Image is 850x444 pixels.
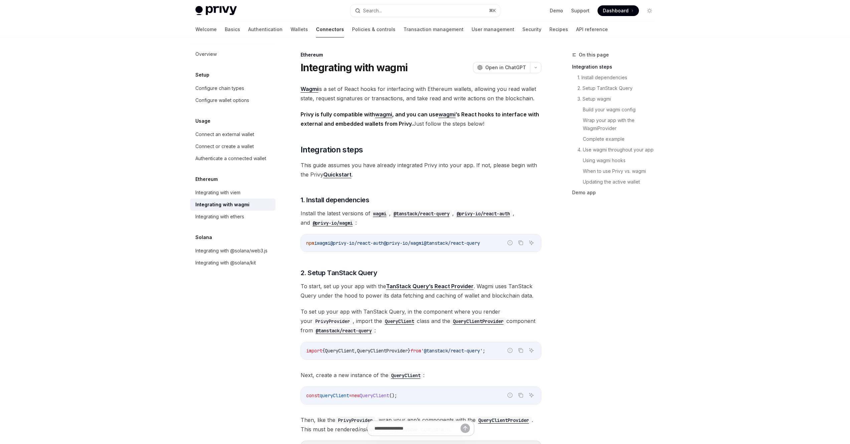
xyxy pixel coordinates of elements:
[473,62,530,73] button: Open in ChatGPT
[350,5,500,17] button: Search...⌘K
[190,245,276,257] a: Integrating with @solana/web3.js
[375,111,392,118] a: wagmi
[195,130,254,138] div: Connect an external wallet
[313,318,353,325] code: PrivyProvider
[195,189,240,197] div: Integrating with viem
[190,140,276,152] a: Connect or create a wallet
[577,94,660,104] a: 3. Setup wagmi
[571,7,589,14] a: Support
[370,210,389,217] a: wagmi
[301,370,541,380] span: Next, create a new instance of the :
[195,84,244,92] div: Configure chain types
[322,348,325,354] span: {
[317,240,330,246] span: wagmi
[410,348,421,354] span: from
[450,318,506,324] a: QueryClientProvider
[323,171,351,178] a: Quickstart
[301,62,408,74] h1: Integrating with wagmi
[301,209,541,227] span: Install the latest versions of , , , and :
[644,5,655,16] button: Toggle dark mode
[306,348,322,354] span: import
[306,240,314,246] span: npm
[195,213,244,221] div: Integrating with ethers
[195,117,210,125] h5: Usage
[506,391,514,400] button: Report incorrect code
[579,51,609,59] span: On this page
[352,21,395,37] a: Policies & controls
[391,210,452,217] a: @tanstack/react-query
[310,219,355,226] a: @privy-io/wagmi
[516,238,525,247] button: Copy the contents from the code block
[195,201,249,209] div: Integrating with wagmi
[391,210,452,217] code: @tanstack/react-query
[301,110,541,128] span: Just follow the steps below!
[301,195,369,205] span: 1. Install dependencies
[190,187,276,199] a: Integrating with viem
[598,5,639,16] a: Dashboard
[485,64,526,71] span: Open in ChatGPT
[301,307,541,335] span: To set up your app with TanStack Query, in the component where you render your , import the class...
[421,348,483,354] span: '@tanstack/react-query'
[424,240,480,246] span: @tanstack/react-query
[389,393,397,399] span: ();
[195,259,256,267] div: Integrating with @solana/kit
[301,51,541,58] div: Ethereum
[195,71,209,79] h5: Setup
[190,257,276,269] a: Integrating with @solana/kit
[583,115,660,134] a: Wrap your app with the WagmiProvider
[583,134,660,144] a: Complete example
[550,7,563,14] a: Demo
[320,393,349,399] span: queryClient
[306,393,320,399] span: const
[190,211,276,223] a: Integrating with ethers
[388,372,423,378] a: QueryClient
[577,144,660,155] a: 4. Use wagmi throughout your app
[483,348,485,354] span: ;
[522,21,541,37] a: Security
[195,142,254,150] div: Connect or create a wallet
[195,175,218,183] h5: Ethereum
[291,21,308,37] a: Wallets
[301,144,363,155] span: Integration steps
[527,346,536,355] button: Ask AI
[572,187,660,198] a: Demo app
[190,94,276,106] a: Configure wallet options
[583,104,660,115] a: Build your wagmi config
[439,111,456,118] a: wagmi
[454,210,513,217] code: @privy-io/react-auth
[527,238,536,247] button: Ask AI
[472,21,514,37] a: User management
[195,96,249,104] div: Configure wallet options
[583,155,660,166] a: Using wagmi hooks
[370,210,389,217] code: wagmi
[352,393,360,399] span: new
[583,177,660,187] a: Updating the active wallet
[360,393,389,399] span: QueryClient
[335,417,375,424] code: PrivyProvider
[301,268,377,277] span: 2. Setup TanStack Query
[301,160,541,179] span: This guide assumes you have already integrated Privy into your app. If not, please begin with the...
[363,7,382,15] div: Search...
[301,111,539,127] strong: Privy is fully compatible with , and you can use ’s React hooks to interface with external and em...
[195,247,268,255] div: Integrating with @solana/web3.js
[225,21,240,37] a: Basics
[506,238,514,247] button: Report incorrect code
[527,391,536,400] button: Ask AI
[382,318,417,324] a: QueryClient
[516,346,525,355] button: Copy the contents from the code block
[408,348,410,354] span: }
[313,327,374,334] a: @tanstack/react-query
[516,391,525,400] button: Copy the contents from the code block
[403,21,464,37] a: Transaction management
[190,128,276,140] a: Connect an external wallet
[301,282,541,300] span: To start, set up your app with the . Wagmi uses TanStack Query under the hood to power its data f...
[313,327,374,334] code: @tanstack/react-query
[325,348,354,354] span: QueryClient
[386,283,474,290] a: TanStack Query’s React Provider
[603,7,629,14] span: Dashboard
[195,233,212,241] h5: Solana
[330,240,384,246] span: @privy-io/react-auth
[301,84,541,103] span: is a set of React hooks for interfacing with Ethereum wallets, allowing you read wallet state, re...
[384,240,424,246] span: @privy-io/wagmi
